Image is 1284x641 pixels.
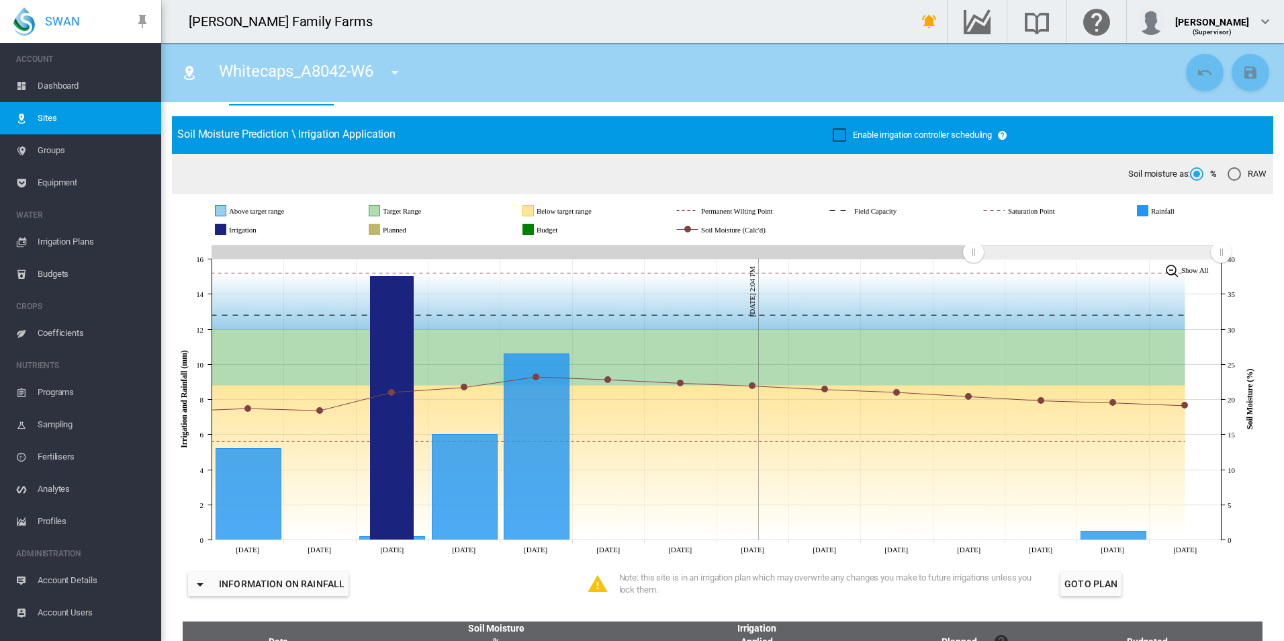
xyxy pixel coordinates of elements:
div: [PERSON_NAME] Family Farms [189,12,384,31]
md-icon: icon-pin [134,13,150,30]
md-radio-button: % [1190,168,1217,181]
span: Profiles [38,505,150,538]
g: Rainfall Fri 03 Oct, 2025 0.2 [360,537,425,540]
tspan: 12 [196,326,203,334]
g: Budget [523,224,600,236]
g: Zoom chart using cursor arrows [1209,241,1233,264]
tspan: 35 [1228,290,1235,298]
tspan: [DATE] [452,546,475,554]
span: SWAN [45,13,80,30]
md-icon: icon-content-save [1242,65,1258,81]
tspan: 16 [196,255,203,263]
button: icon-menu-down [381,59,408,86]
span: Sampling [38,409,150,441]
md-icon: Search the knowledge base [1021,13,1053,30]
g: Rainfall [1138,205,1215,217]
tspan: 6 [200,431,204,439]
circle: Soil Moisture (Calc'd) Tue 07 Oct, 2025 22.3 [678,380,683,386]
tspan: [DATE] 2:04 PM [748,266,756,316]
span: Analytes [38,473,150,505]
g: Planned [369,224,449,236]
tspan: [DATE] [308,546,331,554]
button: Goto Plan [1060,572,1121,596]
tspan: 10 [196,361,203,369]
circle: Soil Moisture (Calc'd) Fri 10 Oct, 2025 21 [894,390,899,395]
tspan: 2 [200,501,203,509]
tspan: [DATE] [380,546,404,554]
tspan: 15 [1228,431,1235,439]
circle: Soil Moisture (Calc'd) Mon 13 Oct, 2025 19.5 [1110,400,1115,405]
g: Soil Moisture (Calc'd) [677,224,816,236]
g: Saturation Point [984,205,1104,217]
tspan: Irrigation and Rainfall (mm) [179,350,189,448]
circle: Soil Moisture (Calc'd) Sun 12 Oct, 2025 19.8 [1038,398,1044,403]
span: Whitecaps_A8042-W6 [219,62,373,81]
tspan: 0 [200,536,204,544]
span: Soil Moisture Prediction \ Irrigation Application [177,128,396,140]
button: Save Changes [1232,54,1269,91]
md-icon: icon-undo [1197,65,1213,81]
md-icon: Go to the Data Hub [961,13,993,30]
circle: Soil Moisture (Calc'd) Thu 09 Oct, 2025 21.4 [822,386,827,392]
span: Irrigation Plans [38,226,150,258]
g: Permanent Wilting Point [677,205,827,217]
g: Rainfall Mon 13 Oct, 2025 0.5 [1081,531,1146,540]
span: NUTRIENTS [16,355,150,376]
g: Irrigation Fri 03 Oct, 2025 15 [371,277,414,540]
span: Budgets [38,258,150,290]
md-icon: icon-chevron-down [1257,13,1273,30]
span: Enable irrigation controller scheduling [853,130,992,140]
tspan: [DATE] [668,546,692,554]
tspan: [DATE] [1101,546,1124,554]
tspan: Show All [1181,266,1209,274]
tspan: [DATE] [596,546,620,554]
div: [PERSON_NAME] [1175,10,1249,24]
span: Sites [38,102,150,134]
circle: Soil Moisture (Calc'd) Tue 14 Oct, 2025 19.1 [1182,402,1187,408]
tspan: 25 [1228,361,1235,369]
circle: Soil Moisture (Calc'd) Wed 01 Oct, 2025 18.7 [245,406,250,411]
span: Fertilisers [38,441,150,473]
tspan: 30 [1228,326,1235,334]
md-icon: Click here for help [1081,13,1113,30]
span: Equipment [38,167,150,199]
button: Click to go to list of Sites [176,59,203,86]
md-checkbox: Enable irrigation controller scheduling [833,129,992,142]
md-icon: icon-bell-ring [921,13,937,30]
md-icon: icon-map-marker-radius [181,65,197,81]
span: ACCOUNT [16,48,150,70]
tspan: [DATE] [524,546,547,554]
tspan: [DATE] [957,546,980,554]
img: profile.jpg [1138,8,1164,35]
span: Account Users [38,597,150,629]
span: Dashboard [38,70,150,102]
div: Note: this site is in an irrigation plan which may overwrite any changes you make to future irrig... [619,572,1045,596]
rect: Zoom chart using cursor arrows [973,246,1221,259]
tspan: Soil Moisture (%) [1245,369,1254,429]
span: Groups [38,134,150,167]
span: ADMINISTRATION [16,543,150,564]
tspan: 5 [1228,501,1232,509]
tspan: [DATE] [813,546,836,554]
tspan: 8 [200,396,204,404]
g: Below target range [523,205,644,217]
md-icon: icon-menu-down [192,576,208,593]
tspan: 14 [196,290,203,298]
tspan: 0 [1228,536,1232,544]
circle: Soil Moisture (Calc'd) Thu 02 Oct, 2025 18.4 [317,408,322,413]
span: CROPS [16,296,150,317]
g: Rainfall Sat 04 Oct, 2025 6 [432,435,498,540]
span: Coefficients [38,317,150,349]
g: Zoom chart using cursor arrows [962,241,985,264]
tspan: [DATE] [236,546,259,554]
span: Programs [38,376,150,409]
span: (Supervisor) [1193,28,1232,36]
tspan: 20 [1228,396,1235,404]
button: icon-bell-ring [916,8,943,35]
g: Above target range [216,205,338,217]
tspan: 40 [1228,255,1235,263]
span: Account Details [38,564,150,597]
circle: Soil Moisture (Calc'd) Sat 04 Oct, 2025 21.7 [461,384,467,390]
tspan: 10 [1228,466,1235,474]
circle: Soil Moisture (Calc'd) Sun 05 Oct, 2025 23.2 [533,374,539,380]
